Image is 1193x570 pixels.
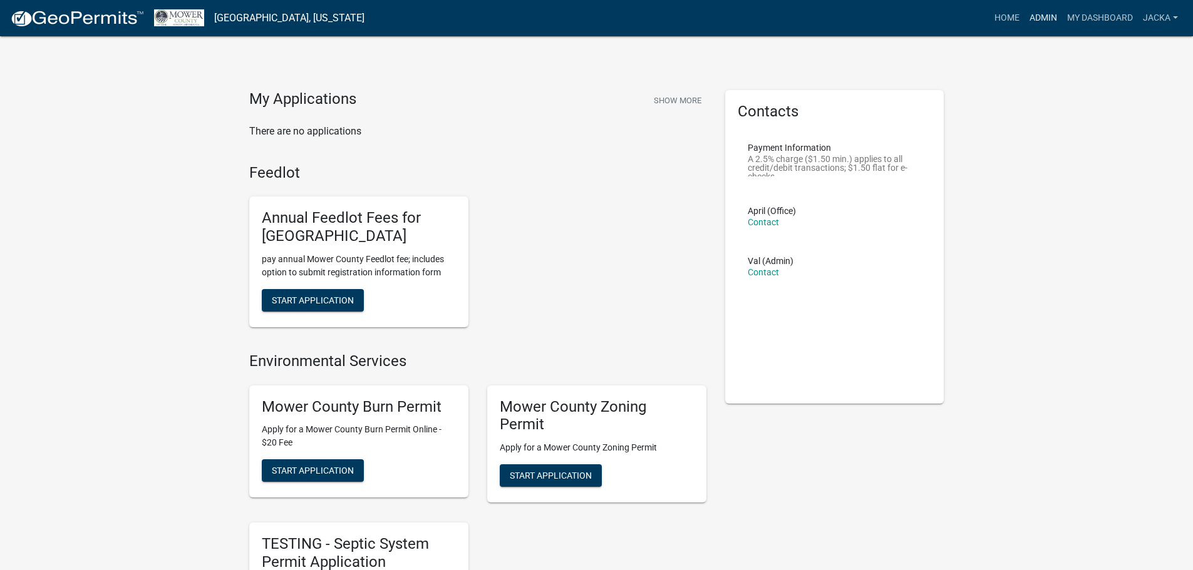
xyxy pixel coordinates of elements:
[748,257,793,265] p: Val (Admin)
[500,398,694,434] h5: Mower County Zoning Permit
[262,398,456,416] h5: Mower County Burn Permit
[500,441,694,454] p: Apply for a Mower County Zoning Permit
[249,124,706,139] p: There are no applications
[748,143,922,152] p: Payment Information
[262,209,456,245] h5: Annual Feedlot Fees for [GEOGRAPHIC_DATA]
[738,103,932,121] h5: Contacts
[1138,6,1183,30] a: jacka
[1062,6,1138,30] a: My Dashboard
[748,267,779,277] a: Contact
[748,217,779,227] a: Contact
[214,8,364,29] a: [GEOGRAPHIC_DATA], [US_STATE]
[154,9,204,26] img: Mower County, Minnesota
[989,6,1025,30] a: Home
[249,352,706,370] h4: Environmental Services
[249,164,706,182] h4: Feedlot
[272,295,354,305] span: Start Application
[262,253,456,279] p: pay annual Mower County Feedlot fee; includes option to submit registration information form
[748,155,922,176] p: A 2.5% charge ($1.50 min.) applies to all credit/debit transactions; $1.50 flat for e-checks
[262,289,364,312] button: Start Application
[262,423,456,449] p: Apply for a Mower County Burn Permit Online - $20 Fee
[249,90,356,109] h4: My Applications
[748,206,796,215] p: April (Office)
[262,459,364,482] button: Start Application
[649,90,706,111] button: Show More
[500,464,602,487] button: Start Application
[510,471,592,481] span: Start Application
[1025,6,1062,30] a: Admin
[272,466,354,476] span: Start Application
